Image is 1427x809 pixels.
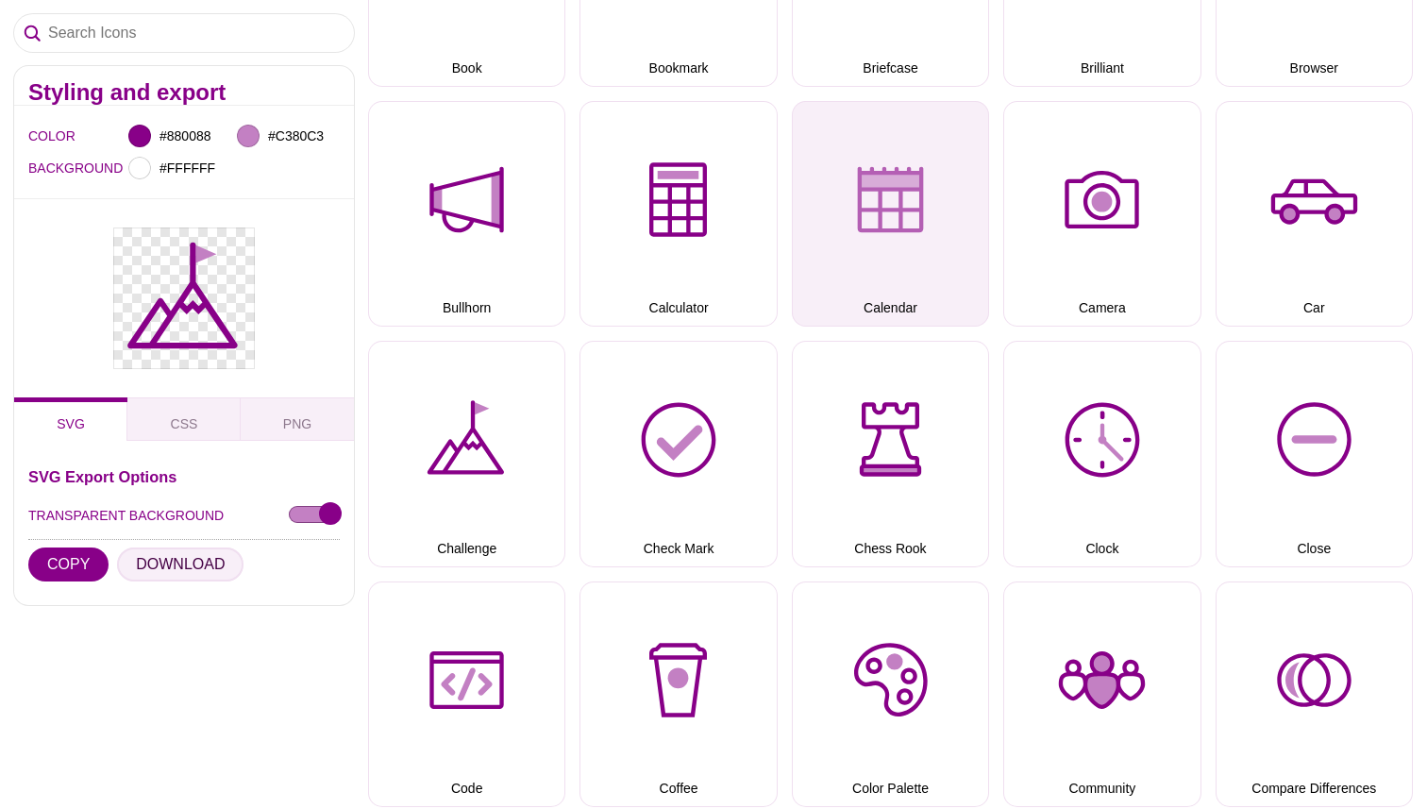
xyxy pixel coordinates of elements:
span: CSS [171,416,198,431]
button: Car [1216,101,1413,327]
label: TRANSPARENT BACKGROUND [28,503,224,528]
button: COPY [28,548,109,581]
button: CSS [127,397,241,441]
label: COLOR [28,124,52,148]
button: Compare Differences [1216,581,1413,807]
h2: Styling and export [28,85,340,100]
button: DOWNLOAD [117,548,243,581]
input: Search Icons [14,14,354,52]
button: Code [368,581,565,807]
button: Calculator [579,101,777,327]
button: Coffee [579,581,777,807]
button: Camera [1003,101,1200,327]
button: Clock [1003,341,1200,566]
button: Close [1216,341,1413,566]
button: PNG [241,397,354,441]
button: Color Palette [792,581,989,807]
button: Challenge [368,341,565,566]
button: Community [1003,581,1200,807]
button: Bullhorn [368,101,565,327]
button: Chess Rook [792,341,989,566]
button: Check Mark [579,341,777,566]
span: PNG [283,416,311,431]
h3: SVG Export Options [28,469,340,484]
label: BACKGROUND [28,156,52,180]
button: Calendar [792,101,989,327]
